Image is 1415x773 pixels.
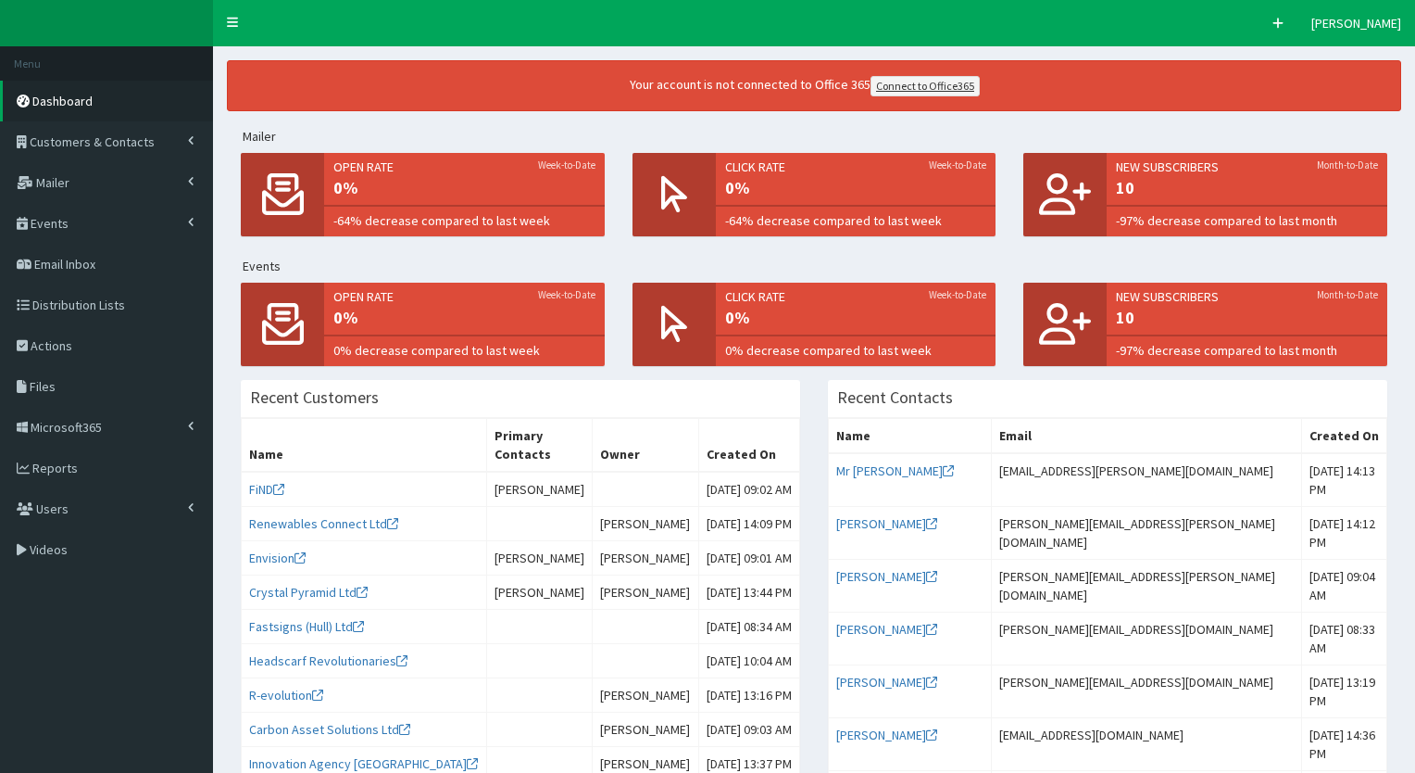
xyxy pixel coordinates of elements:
th: Created On [1301,419,1386,454]
span: Distribution Lists [32,297,125,313]
td: [PERSON_NAME] [593,507,698,541]
span: 10 [1116,306,1378,330]
a: Mr [PERSON_NAME] [836,463,954,479]
a: Connect to Office365 [870,76,980,96]
a: Crystal Pyramid Ltd [249,584,368,601]
a: Fastsigns (Hull) Ltd [249,618,364,635]
td: [DATE] 09:01 AM [698,541,799,576]
span: New Subscribers [1116,158,1378,176]
td: [PERSON_NAME] [487,472,593,507]
small: Week-to-Date [538,287,595,302]
span: 0% [725,306,987,330]
td: [PERSON_NAME] [487,541,593,576]
span: Dashboard [32,93,93,109]
small: Week-to-Date [929,287,986,302]
a: Envision [249,550,306,566]
small: Month-to-Date [1317,287,1378,302]
a: Headscarf Revolutionaries [249,653,407,669]
th: Primary Contacts [487,419,593,473]
span: Actions [31,337,72,354]
td: [DATE] 09:04 AM [1301,560,1386,613]
span: Events [31,215,69,232]
th: Name [242,419,487,473]
a: Renewables Connect Ltd [249,515,398,532]
span: Email Inbox [34,256,95,272]
td: [DATE] 10:04 AM [698,644,799,678]
a: [PERSON_NAME] [836,621,937,638]
a: Innovation Agency [GEOGRAPHIC_DATA] [249,755,478,772]
a: R-evolution [249,687,323,703]
td: [DATE] 09:03 AM [698,713,799,747]
small: Month-to-Date [1317,158,1378,172]
td: [DATE] 13:44 PM [698,576,799,610]
td: [PERSON_NAME] [593,541,698,576]
td: [DATE] 09:02 AM [698,472,799,507]
small: Week-to-Date [929,158,986,172]
div: Your account is not connected to Office 365 [277,75,1333,96]
th: Email [992,419,1302,454]
td: [PERSON_NAME] [593,576,698,610]
td: [PERSON_NAME] [593,678,698,713]
td: [EMAIL_ADDRESS][DOMAIN_NAME] [992,718,1302,771]
td: [PERSON_NAME] [593,713,698,747]
a: FiND [249,481,284,498]
a: [PERSON_NAME] [836,674,937,691]
td: [PERSON_NAME][EMAIL_ADDRESS][DOMAIN_NAME] [992,665,1302,718]
td: [DATE] 08:34 AM [698,610,799,644]
a: [PERSON_NAME] [836,515,937,532]
td: [DATE] 13:16 PM [698,678,799,713]
td: [PERSON_NAME] [487,576,593,610]
a: Carbon Asset Solutions Ltd [249,721,410,738]
span: 0% [725,176,987,200]
span: [PERSON_NAME] [1311,15,1401,32]
th: Owner [593,419,698,473]
span: 0% [333,176,595,200]
span: 0% [333,306,595,330]
th: Name [829,419,992,454]
td: [EMAIL_ADDRESS][PERSON_NAME][DOMAIN_NAME] [992,453,1302,507]
span: Customers & Contacts [30,133,155,150]
span: 0% decrease compared to last week [333,341,595,360]
span: 0% decrease compared to last week [725,341,987,360]
td: [DATE] 14:09 PM [698,507,799,541]
h3: Recent Customers [250,389,379,406]
a: [PERSON_NAME] [836,568,937,585]
td: [DATE] 14:36 PM [1301,718,1386,771]
h5: Mailer [243,130,1401,144]
h3: Recent Contacts [837,389,953,406]
h5: Events [243,260,1401,273]
span: -64% decrease compared to last week [333,211,595,230]
td: [PERSON_NAME][EMAIL_ADDRESS][PERSON_NAME][DOMAIN_NAME] [992,560,1302,613]
span: Click rate [725,287,987,306]
span: Mailer [36,174,69,191]
span: Files [30,378,56,395]
td: [DATE] 08:33 AM [1301,613,1386,665]
span: Click rate [725,158,987,176]
td: [PERSON_NAME][EMAIL_ADDRESS][PERSON_NAME][DOMAIN_NAME] [992,507,1302,560]
td: [DATE] 14:13 PM [1301,453,1386,507]
small: Week-to-Date [538,158,595,172]
span: Open rate [333,158,595,176]
span: 10 [1116,176,1378,200]
span: Reports [32,460,78,476]
span: -64% decrease compared to last week [725,211,987,230]
span: -97% decrease compared to last month [1116,211,1378,230]
span: Microsoft365 [31,419,102,436]
th: Created On [698,419,799,473]
span: New Subscribers [1116,287,1378,306]
span: Open rate [333,287,595,306]
span: -97% decrease compared to last month [1116,341,1378,360]
td: [DATE] 13:19 PM [1301,665,1386,718]
td: [PERSON_NAME][EMAIL_ADDRESS][DOMAIN_NAME] [992,613,1302,665]
span: Videos [30,541,68,558]
a: [PERSON_NAME] [836,727,937,743]
span: Users [36,501,69,517]
td: [DATE] 14:12 PM [1301,507,1386,560]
